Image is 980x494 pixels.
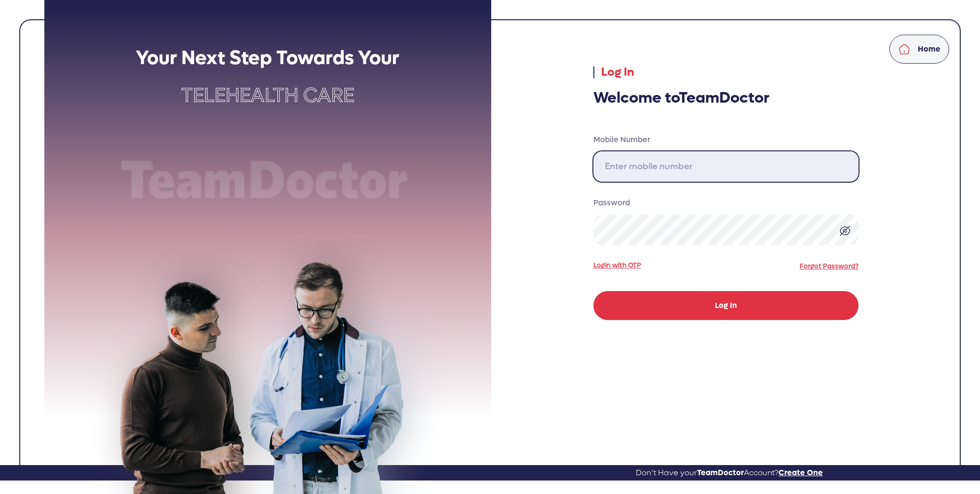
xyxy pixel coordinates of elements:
a: Home [889,35,949,64]
a: Don’t Have yourTeamDoctorAccount?Create One [636,465,823,481]
label: Mobile Number [593,134,859,146]
p: Home [918,43,940,55]
img: home.svg [899,43,910,55]
h3: Welcome to [593,89,859,107]
p: Telehealth Care [44,81,491,110]
img: Team doctor text [110,156,426,206]
p: Log In [593,64,859,81]
img: eye [839,225,851,237]
a: Login with OTP [593,260,641,270]
input: Enter mobile number [593,151,859,182]
button: Log In [593,291,859,320]
span: Create One [779,467,823,478]
h2: Your Next Step Towards Your [44,46,491,69]
span: TeamDoctor [679,88,769,108]
label: Password [593,197,859,209]
span: TeamDoctor [697,467,744,478]
a: Forgot Password? [800,262,859,271]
